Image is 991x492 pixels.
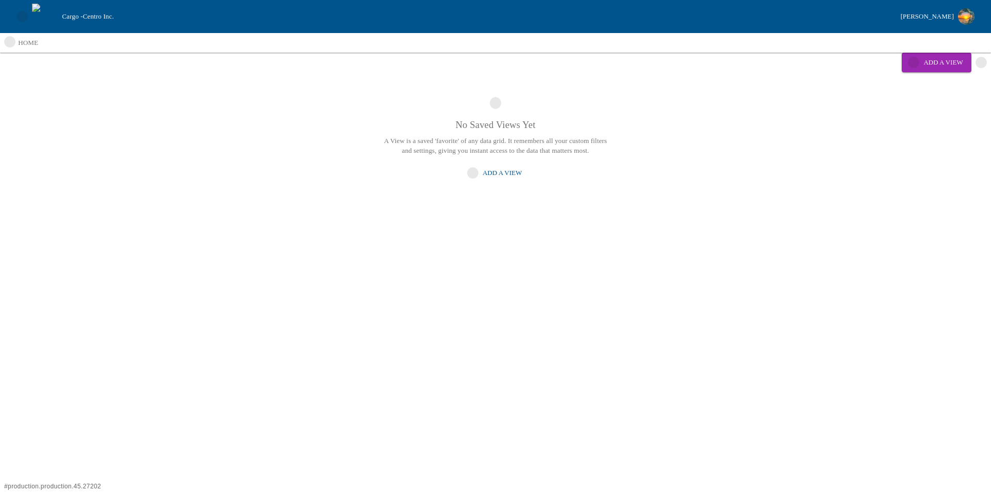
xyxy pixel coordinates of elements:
[58,11,896,22] div: Cargo -
[18,38,38,48] p: home
[379,117,612,133] p: No Saved Views Yet
[32,4,58,29] img: cargo logo
[901,11,954,23] div: [PERSON_NAME]
[897,5,979,28] button: [PERSON_NAME]
[465,164,526,182] button: Add a View
[902,53,971,72] button: Add a View
[83,12,114,20] span: Centro Inc.
[379,136,612,156] p: A View is a saved 'favorite' of any data grid. It remembers all your custom filters and settings,...
[958,8,974,25] img: Profile image
[971,53,991,72] button: more actions
[12,7,32,26] button: open drawer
